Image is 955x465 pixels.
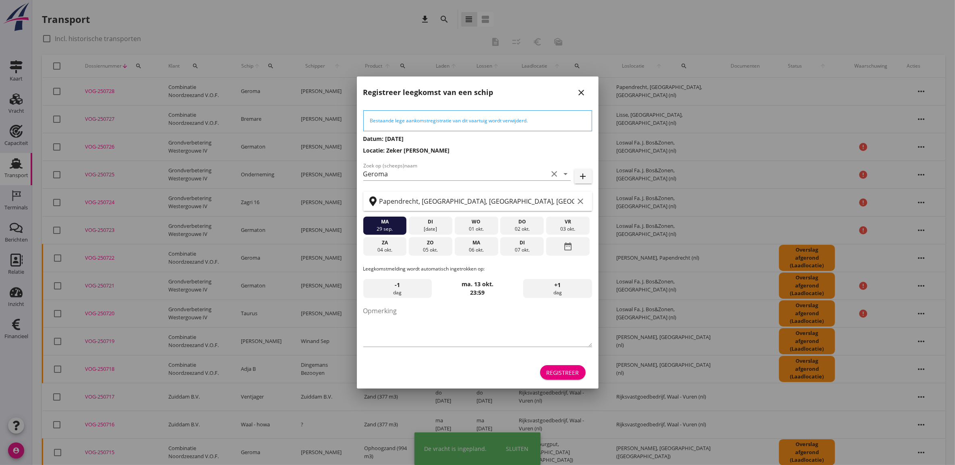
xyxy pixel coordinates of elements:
h3: Datum: [DATE] [363,134,592,143]
div: 03 okt. [548,225,588,233]
div: ma [365,218,404,225]
h2: Registreer leegkomst van een schip [363,87,493,98]
div: Registreer [547,368,579,377]
div: 06 okt. [456,246,496,254]
i: date_range [563,239,573,254]
input: Zoek op terminal of plaats [379,195,574,208]
input: Zoek op (scheeps)naam [363,167,548,180]
p: Leegkomstmelding wordt automatisch ingetrokken op: [363,265,592,273]
span: +1 [554,281,561,289]
div: [DATE] [411,225,450,233]
div: ma [456,239,496,246]
div: di [411,218,450,225]
div: wo [456,218,496,225]
span: -1 [395,281,400,289]
strong: ma. 13 okt. [462,280,493,288]
div: do [502,218,542,225]
div: zo [411,239,450,246]
div: 02 okt. [502,225,542,233]
h3: Locatie: Zeker [PERSON_NAME] [363,146,592,155]
div: dag [363,279,432,298]
i: add [578,172,588,181]
i: clear [550,169,559,179]
i: arrow_drop_down [561,169,571,179]
i: close [577,88,586,97]
div: dag [523,279,592,298]
div: 05 okt. [411,246,450,254]
i: clear [576,196,586,206]
div: Bestaande lege aankomstregistratie van dit vaartuig wordt verwijderd. [370,117,585,124]
div: za [365,239,404,246]
div: vr [548,218,588,225]
div: di [502,239,542,246]
div: 04 okt. [365,246,404,254]
button: Registreer [540,365,586,380]
textarea: Opmerking [363,304,592,347]
div: 29 sep. [365,225,404,233]
div: 07 okt. [502,246,542,254]
div: 01 okt. [456,225,496,233]
strong: 23:59 [470,289,485,296]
